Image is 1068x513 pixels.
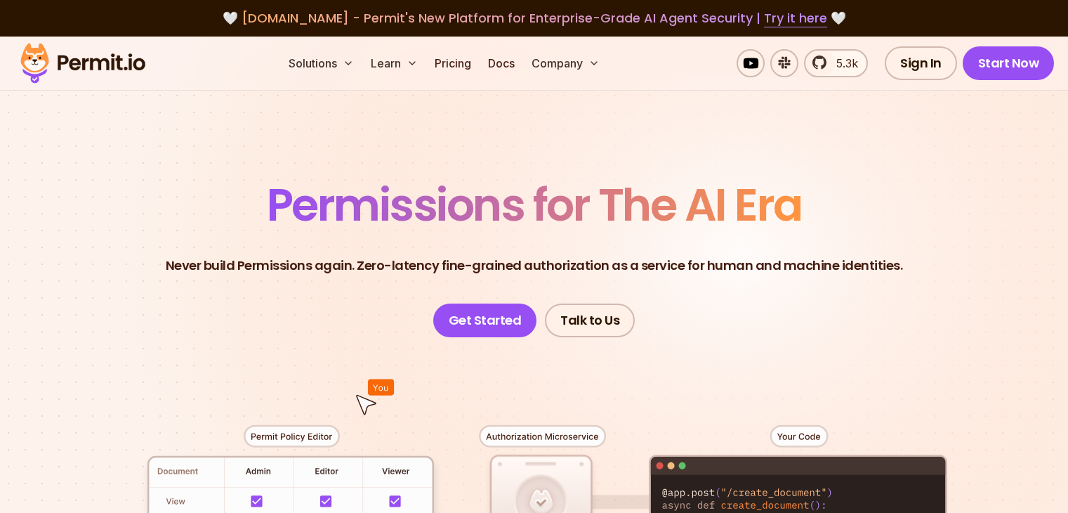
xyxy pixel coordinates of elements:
a: Sign In [885,46,957,80]
img: Permit logo [14,39,152,87]
a: Talk to Us [545,304,635,337]
div: 🤍 🤍 [34,8,1034,28]
a: Try it here [764,9,827,27]
a: Docs [482,49,520,77]
a: Get Started [433,304,537,337]
span: 5.3k [828,55,858,72]
button: Company [526,49,605,77]
span: Permissions for The AI Era [267,174,802,236]
a: Pricing [429,49,477,77]
span: [DOMAIN_NAME] - Permit's New Platform for Enterprise-Grade AI Agent Security | [242,9,827,27]
a: Start Now [963,46,1055,80]
a: 5.3k [804,49,868,77]
button: Solutions [283,49,360,77]
button: Learn [365,49,423,77]
p: Never build Permissions again. Zero-latency fine-grained authorization as a service for human and... [166,256,903,275]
